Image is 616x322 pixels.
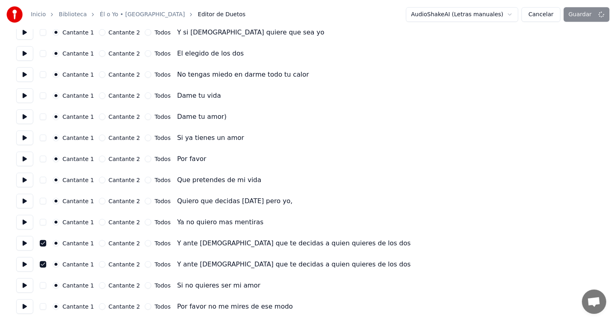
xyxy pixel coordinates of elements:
a: Biblioteca [59,11,87,19]
label: Todos [155,283,170,288]
div: Y ante [DEMOGRAPHIC_DATA] que te decidas a quien quieres de los dos [177,238,411,248]
label: Cantante 1 [62,198,94,204]
label: Cantante 1 [62,135,94,141]
a: Inicio [31,11,46,19]
label: Cantante 1 [62,30,94,35]
label: Cantante 2 [109,304,140,309]
label: Todos [155,114,170,120]
label: Cantante 2 [109,240,140,246]
label: Cantante 2 [109,219,140,225]
label: Todos [155,51,170,56]
label: Cantante 2 [109,135,140,141]
label: Todos [155,262,170,267]
label: Todos [155,219,170,225]
div: Si ya tienes un amor [177,133,244,143]
label: Todos [155,93,170,99]
label: Cantante 2 [109,114,140,120]
a: Él o Yo • [GEOGRAPHIC_DATA] [100,11,185,19]
label: Cantante 1 [62,93,94,99]
label: Cantante 2 [109,177,140,183]
label: Cantante 2 [109,262,140,267]
div: El elegido de los dos [177,49,244,58]
div: Ya no quiero mas mentiras [177,217,264,227]
div: Y si [DEMOGRAPHIC_DATA] quiere que sea yo [177,28,324,37]
label: Cantante 1 [62,114,94,120]
label: Todos [155,304,170,309]
label: Cantante 2 [109,198,140,204]
div: Dame tu amor) [177,112,227,122]
label: Cantante 1 [62,304,94,309]
label: Cantante 1 [62,72,94,77]
label: Cantante 2 [109,51,140,56]
span: Editor de Duetos [198,11,245,19]
label: Cantante 1 [62,283,94,288]
label: Todos [155,177,170,183]
button: Cancelar [522,7,560,22]
div: Por favor [177,154,206,164]
div: Que pretendes de mi vida [177,175,262,185]
label: Cantante 2 [109,93,140,99]
div: Dame tu vida [177,91,221,101]
nav: breadcrumb [31,11,245,19]
img: youka [6,6,23,23]
label: Todos [155,135,170,141]
label: Cantante 2 [109,156,140,162]
label: Cantante 2 [109,30,140,35]
label: Cantante 1 [62,219,94,225]
label: Cantante 1 [62,240,94,246]
label: Cantante 1 [62,51,94,56]
label: Cantante 2 [109,72,140,77]
label: Todos [155,156,170,162]
label: Todos [155,198,170,204]
div: No tengas miedo en darme todo tu calor [177,70,309,79]
label: Todos [155,240,170,246]
label: Cantante 1 [62,262,94,267]
div: Por favor no me mires de ese modo [177,302,293,311]
label: Cantante 1 [62,156,94,162]
div: Si no quieres ser mi amor [177,281,261,290]
div: Quiero que decidas [DATE] pero yo, [177,196,293,206]
div: Y ante [DEMOGRAPHIC_DATA] que te decidas a quien quieres de los dos [177,260,411,269]
label: Cantante 1 [62,177,94,183]
label: Cantante 2 [109,283,140,288]
label: Todos [155,30,170,35]
label: Todos [155,72,170,77]
div: Chat abierto [582,290,606,314]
